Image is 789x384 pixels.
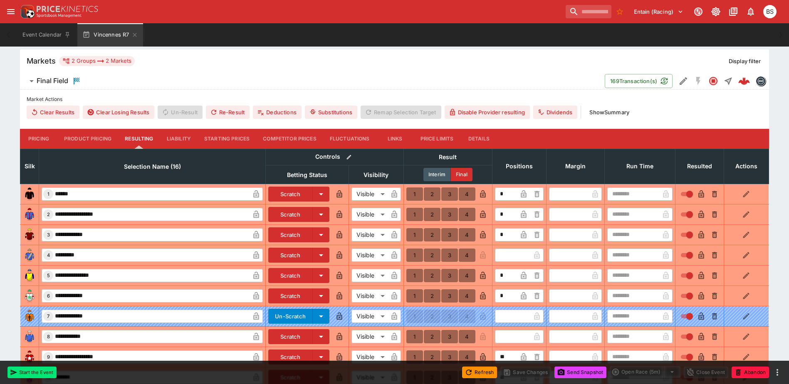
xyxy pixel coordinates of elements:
[45,313,51,319] span: 7
[406,330,423,343] button: 1
[424,249,440,262] button: 2
[459,208,475,221] button: 4
[459,269,475,282] button: 4
[23,249,36,262] img: runner 4
[376,129,414,149] button: Links
[761,2,779,21] button: Brendan Scoble
[20,129,57,149] button: Pricing
[460,129,497,149] button: Details
[691,4,706,19] button: Connected to PK
[354,170,398,180] span: Visibility
[27,56,56,66] h5: Markets
[77,23,143,47] button: Vincennes R7
[45,252,52,258] span: 4
[441,249,458,262] button: 3
[629,5,688,18] button: Select Tenant
[45,273,52,278] span: 5
[268,309,313,324] button: Un-Scratch
[546,149,604,184] th: Margin
[424,350,440,364] button: 2
[691,74,706,89] button: SGM Disabled
[37,6,98,12] img: PriceKinetics
[45,212,52,217] span: 2
[706,74,721,89] button: Closed
[743,4,758,19] button: Notifications
[23,208,36,221] img: runner 2
[462,367,497,378] button: Refresh
[605,74,673,88] button: 169Transaction(s)
[451,168,472,181] button: Final
[724,54,766,68] button: Display filter
[266,149,404,165] th: Controls
[459,350,475,364] button: 4
[268,207,313,222] button: Scratch
[423,168,451,181] button: Interim
[268,268,313,283] button: Scratch
[268,288,313,303] button: Scratch
[406,228,423,241] button: 1
[23,289,36,303] img: runner 6
[756,76,765,86] img: betmakers
[351,269,388,282] div: Visible
[27,93,762,106] label: Market Actions
[441,269,458,282] button: 3
[459,187,475,201] button: 4
[610,366,680,378] div: split button
[351,208,388,221] div: Visible
[23,187,36,201] img: runner 1
[708,76,718,86] svg: Closed
[732,367,769,378] button: Abandon
[441,228,458,241] button: 3
[406,289,423,303] button: 1
[20,149,39,184] th: Silk
[37,14,82,17] img: Sportsbook Management
[253,106,302,119] button: Deductions
[57,129,118,149] button: Product Pricing
[3,4,18,19] button: open drawer
[256,129,323,149] button: Competitor Prices
[27,106,79,119] button: Clear Results
[45,354,52,360] span: 9
[763,5,777,18] div: Brendan Scoble
[406,187,423,201] button: 1
[23,350,36,364] img: runner 9
[323,129,376,149] button: Fluctuations
[45,232,52,238] span: 3
[772,367,782,377] button: more
[459,289,475,303] button: 4
[424,228,440,241] button: 2
[351,330,388,343] div: Visible
[414,129,460,149] button: Price Limits
[206,106,250,119] button: Re-Result
[675,149,724,184] th: Resulted
[351,350,388,364] div: Visible
[424,269,440,282] button: 2
[45,293,52,299] span: 6
[738,75,750,87] div: 539e5d5c-c5cf-430b-ac48-8849701ab6b9
[676,74,691,89] button: Edit Detail
[45,334,52,340] span: 8
[554,367,606,378] button: Send Snapshot
[23,330,36,343] img: runner 8
[441,330,458,343] button: 3
[268,248,313,263] button: Scratch
[23,269,36,282] img: runner 5
[441,289,458,303] button: 3
[62,56,131,66] div: 2 Groups 2 Markets
[198,129,256,149] button: Starting Prices
[756,76,766,86] div: betmakers
[351,310,388,323] div: Visible
[533,106,577,119] button: Dividends
[613,5,626,18] button: No Bookmarks
[424,289,440,303] button: 2
[732,367,769,376] span: Mark an event as closed and abandoned.
[424,208,440,221] button: 2
[160,129,198,149] button: Liability
[424,187,440,201] button: 2
[37,76,68,85] h6: Final Field
[23,310,36,323] img: runner 7
[492,149,546,184] th: Positions
[459,228,475,241] button: 4
[305,106,357,119] button: Substitutions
